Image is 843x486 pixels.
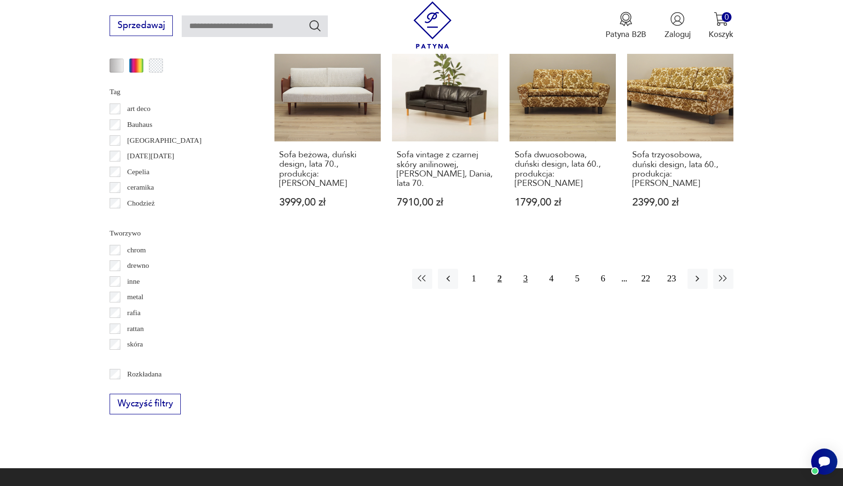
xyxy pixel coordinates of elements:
p: ceramika [127,181,154,193]
button: Zaloguj [665,12,691,40]
p: chrom [127,244,146,256]
button: 2 [489,269,510,289]
button: 1 [464,269,484,289]
button: 4 [541,269,562,289]
a: Sofa beżowa, duński design, lata 70., produkcja: DaniaSofa beżowa, duński design, lata 70., produ... [274,35,381,229]
a: Sofa vintage z czarnej skóry anilinowej, Mogens Hansen, Dania, lata 70.Sofa vintage z czarnej skó... [392,35,498,229]
p: Koszyk [709,29,733,40]
p: [GEOGRAPHIC_DATA] [127,134,202,147]
div: 0 [722,12,732,22]
p: rafia [127,307,141,319]
a: Ikona medaluPatyna B2B [606,12,646,40]
img: Patyna - sklep z meblami i dekoracjami vintage [409,1,456,49]
img: Ikona medalu [619,12,633,26]
p: Rozkładana [127,368,162,380]
p: metal [127,291,144,303]
button: Patyna B2B [606,12,646,40]
button: 3 [516,269,536,289]
button: Wyczyść filtry [110,394,181,414]
h3: Sofa dwuosobowa, duński design, lata 60., produkcja: [PERSON_NAME] [515,150,611,189]
button: 6 [593,269,613,289]
p: rattan [127,323,144,335]
p: Ćmielów [127,213,154,225]
a: Sprzedawaj [110,22,173,30]
p: art deco [127,103,151,115]
img: Ikonka użytkownika [670,12,685,26]
p: drewno [127,259,149,272]
p: [DATE][DATE] [127,150,174,162]
img: Ikona koszyka [714,12,728,26]
p: tkanina [127,354,149,366]
h3: Sofa beżowa, duński design, lata 70., produkcja: [PERSON_NAME] [279,150,376,189]
h3: Sofa trzyosobowa, duński design, lata 60., produkcja: [PERSON_NAME] [632,150,729,189]
p: 3999,00 zł [279,198,376,207]
p: Cepelia [127,166,150,178]
p: 2399,00 zł [632,198,729,207]
p: skóra [127,338,143,350]
a: Sofa trzyosobowa, duński design, lata 60., produkcja: DaniaSofa trzyosobowa, duński design, lata ... [627,35,733,229]
h3: Sofa vintage z czarnej skóry anilinowej, [PERSON_NAME], Dania, lata 70. [397,150,493,189]
p: 7910,00 zł [397,198,493,207]
p: Tworzywo [110,227,247,239]
button: Sprzedawaj [110,15,173,36]
p: inne [127,275,140,287]
p: Tag [110,86,247,98]
button: 5 [567,269,587,289]
button: 22 [636,269,656,289]
button: Szukaj [308,19,322,32]
p: Chodzież [127,197,155,209]
p: Bauhaus [127,118,153,131]
a: Sofa dwuosobowa, duński design, lata 60., produkcja: DaniaSofa dwuosobowa, duński design, lata 60... [510,35,616,229]
iframe: Smartsupp widget button [811,449,837,475]
p: Patyna B2B [606,29,646,40]
button: 0Koszyk [709,12,733,40]
p: Zaloguj [665,29,691,40]
p: 1799,00 zł [515,198,611,207]
button: 23 [661,269,681,289]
